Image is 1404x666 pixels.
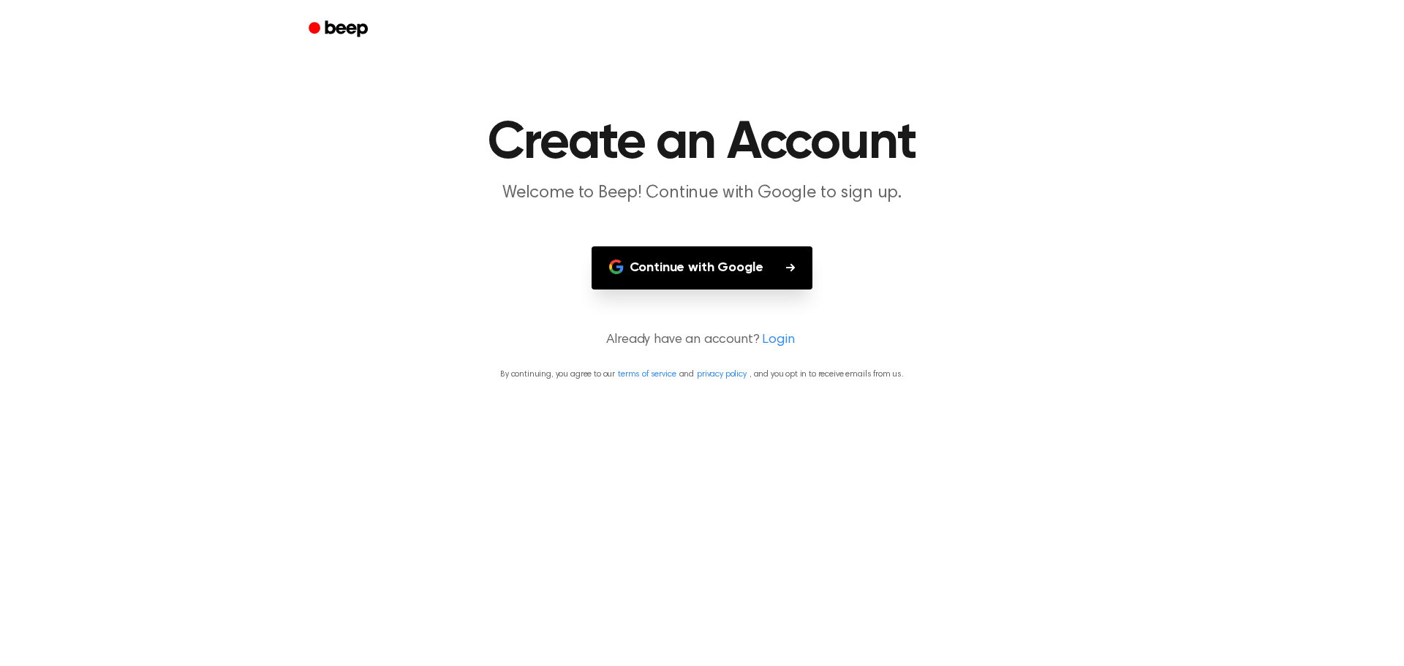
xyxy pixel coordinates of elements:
[328,117,1076,170] h1: Create an Account
[18,368,1386,381] p: By continuing, you agree to our and , and you opt in to receive emails from us.
[298,15,381,44] a: Beep
[421,181,983,205] p: Welcome to Beep! Continue with Google to sign up.
[592,246,813,290] button: Continue with Google
[697,370,747,379] a: privacy policy
[618,370,676,379] a: terms of service
[762,330,794,350] a: Login
[18,330,1386,350] p: Already have an account?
